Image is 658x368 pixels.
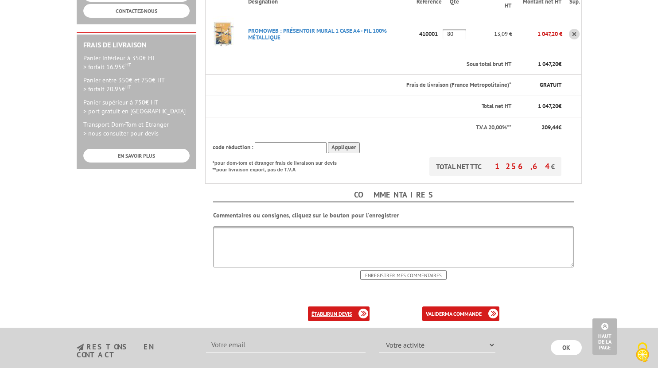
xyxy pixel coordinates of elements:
img: PROMOWEB : PRéSENTOIR MURAL 1 CASE A4 - FIL 100% MéTALLIQUE [206,16,241,52]
a: EN SAVOIR PLUS [83,149,190,163]
p: T.V.A 20,00%** [213,124,512,132]
h4: Commentaires [213,188,574,202]
span: 1 047,20 [538,102,558,110]
input: Enregistrer mes commentaires [360,270,447,280]
p: Panier supérieur à 750€ HT [83,98,190,116]
p: Frais de livraison (France Metropolitaine)* [248,81,512,89]
span: > forfait 16.95€ [83,63,131,71]
a: Haut de la page [592,318,617,355]
span: 1 047,20 [538,60,558,68]
sup: HT [125,84,131,90]
p: € [519,102,561,111]
p: Total net HT [213,102,512,111]
p: 13,09 € [466,26,512,42]
p: TOTAL NET TTC € [429,157,561,176]
span: 1 256,64 [495,161,551,171]
p: € [519,124,561,132]
p: Transport Dom-Tom et Etranger [83,120,190,138]
input: OK [551,340,582,355]
span: GRATUIT [540,81,561,89]
a: validerma commande [422,306,499,321]
b: un devis [330,310,352,317]
img: newsletter.jpg [77,344,84,351]
b: Commentaires ou consignes, cliquez sur le bouton pour l'enregistrer [213,211,399,219]
img: Cookies (fenêtre modale) [631,341,654,364]
span: > forfait 20.95€ [83,85,131,93]
p: *pour dom-tom et étranger frais de livraison sur devis **pour livraison export, pas de T.V.A [213,157,346,174]
input: Votre email [206,337,366,353]
p: Panier inférieur à 350€ HT [83,54,190,71]
h3: restons en contact [77,343,193,359]
span: > port gratuit en [GEOGRAPHIC_DATA] [83,107,186,115]
p: 1 047,20 € [512,26,562,42]
span: > nous consulter pour devis [83,129,159,137]
p: Panier entre 350€ et 750€ HT [83,76,190,93]
a: PROMOWEB : PRéSENTOIR MURAL 1 CASE A4 - FIL 100% MéTALLIQUE [248,27,387,41]
span: code réduction : [213,143,253,151]
a: CONTACTEZ-NOUS [83,4,190,18]
h2: Frais de Livraison [83,41,190,49]
input: Appliquer [328,142,360,153]
sup: HT [125,62,131,68]
p: € [519,60,561,69]
b: ma commande [445,310,482,317]
p: 410001 [417,26,443,42]
a: établirun devis [308,306,370,321]
span: 209,44 [541,124,558,131]
button: Cookies (fenêtre modale) [627,338,658,368]
th: Sous total brut HT [241,54,513,75]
